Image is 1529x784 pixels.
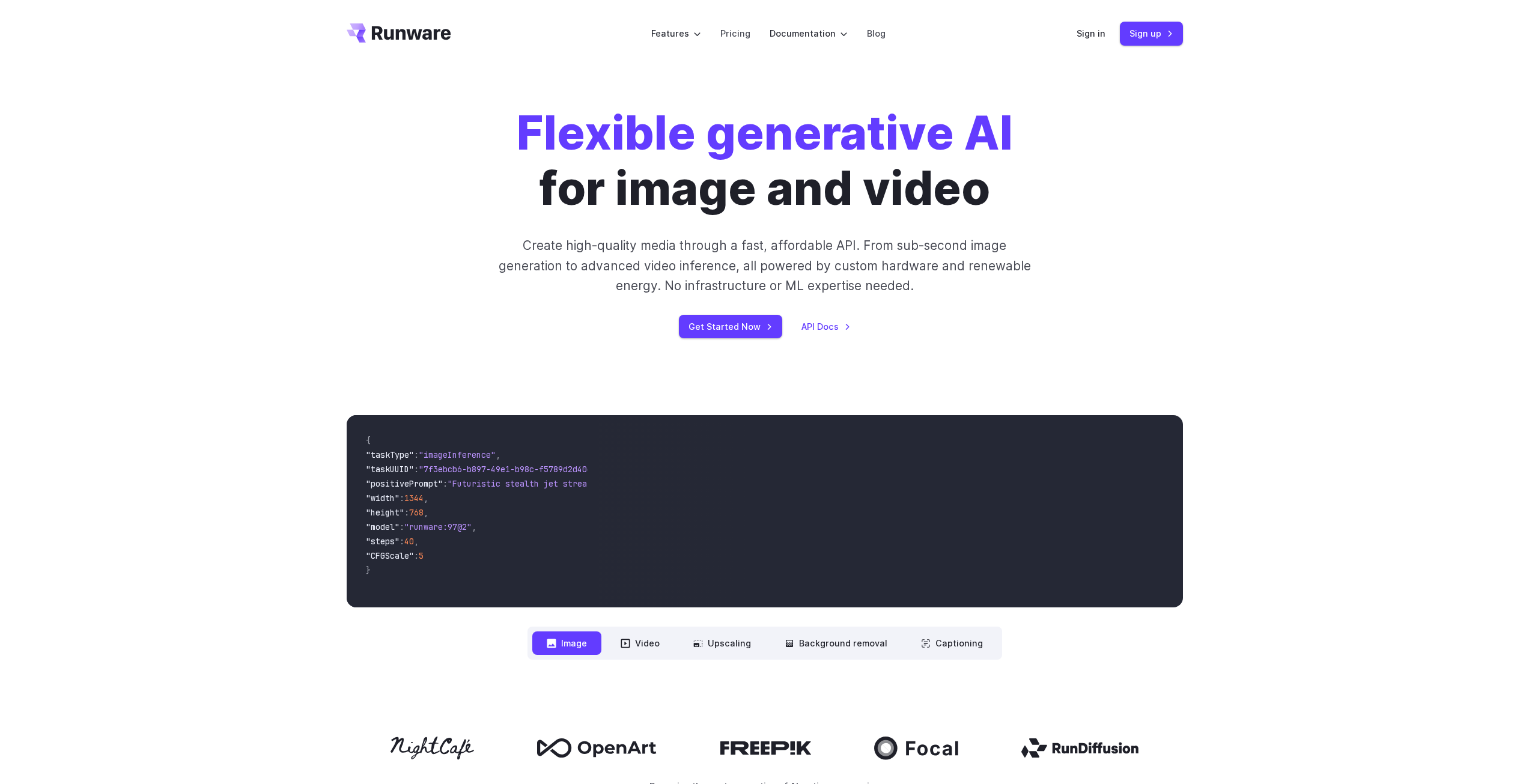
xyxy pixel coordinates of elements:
[414,464,419,475] span: :
[867,26,886,40] a: Blog
[366,435,371,446] span: {
[400,521,404,532] span: :
[907,631,997,655] button: Captioning
[404,507,409,518] span: :
[366,536,400,547] span: "steps"
[400,536,404,547] span: :
[419,464,601,475] span: "7f3ebcb6-b897-49e1-b98c-f5789d2d40d7"
[347,23,451,43] a: Go to /
[1077,26,1105,40] a: Sign in
[366,521,400,532] span: "model"
[366,493,400,503] span: "width"
[400,493,404,503] span: :
[366,478,443,489] span: "positivePrompt"
[419,449,496,460] span: "imageInference"
[517,105,1013,161] strong: Flexible generative AI
[472,521,476,532] span: ,
[404,493,424,503] span: 1344
[651,26,701,40] label: Features
[496,449,500,460] span: ,
[606,631,674,655] button: Video
[419,550,424,561] span: 5
[517,106,1013,216] h1: for image and video
[497,236,1032,296] p: Create high-quality media through a fast, affordable API. From sub-second image generation to adv...
[424,493,428,503] span: ,
[679,631,765,655] button: Upscaling
[443,478,448,489] span: :
[404,536,414,547] span: 40
[414,536,419,547] span: ,
[404,521,472,532] span: "runware:97@2"
[366,449,414,460] span: "taskType"
[770,631,902,655] button: Background removal
[414,550,419,561] span: :
[532,631,601,655] button: Image
[424,507,428,518] span: ,
[366,507,404,518] span: "height"
[409,507,424,518] span: 768
[414,449,419,460] span: :
[366,550,414,561] span: "CFGScale"
[448,478,885,489] span: "Futuristic stealth jet streaking through a neon-lit cityscape with glowing purple exhaust"
[720,26,750,40] a: Pricing
[801,320,851,333] a: API Docs
[366,464,414,475] span: "taskUUID"
[770,26,848,40] label: Documentation
[679,315,782,338] a: Get Started Now
[366,565,371,576] span: }
[1120,22,1183,45] a: Sign up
